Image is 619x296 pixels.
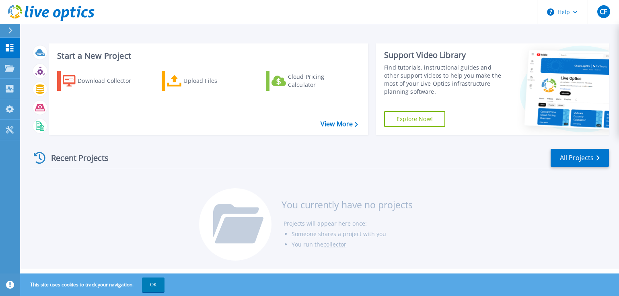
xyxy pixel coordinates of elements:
li: Someone shares a project with you [292,229,413,239]
button: OK [142,277,165,292]
div: Upload Files [183,73,248,89]
a: Download Collector [57,71,147,91]
li: Projects will appear here once: [284,218,413,229]
a: Upload Files [162,71,251,91]
span: This site uses cookies to track your navigation. [22,277,165,292]
a: Explore Now! [384,111,445,127]
div: Download Collector [78,73,142,89]
h3: You currently have no projects [282,200,413,209]
li: You run the [292,239,413,250]
a: View More [321,120,358,128]
div: Find tutorials, instructional guides and other support videos to help you make the most of your L... [384,64,501,96]
h3: Start a New Project [57,51,358,60]
a: All Projects [551,149,609,167]
div: Cloud Pricing Calculator [288,73,352,89]
a: Cloud Pricing Calculator [266,71,356,91]
div: Support Video Library [384,50,501,60]
div: Recent Projects [31,148,119,168]
a: collector [323,240,346,248]
span: CF [600,8,607,15]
